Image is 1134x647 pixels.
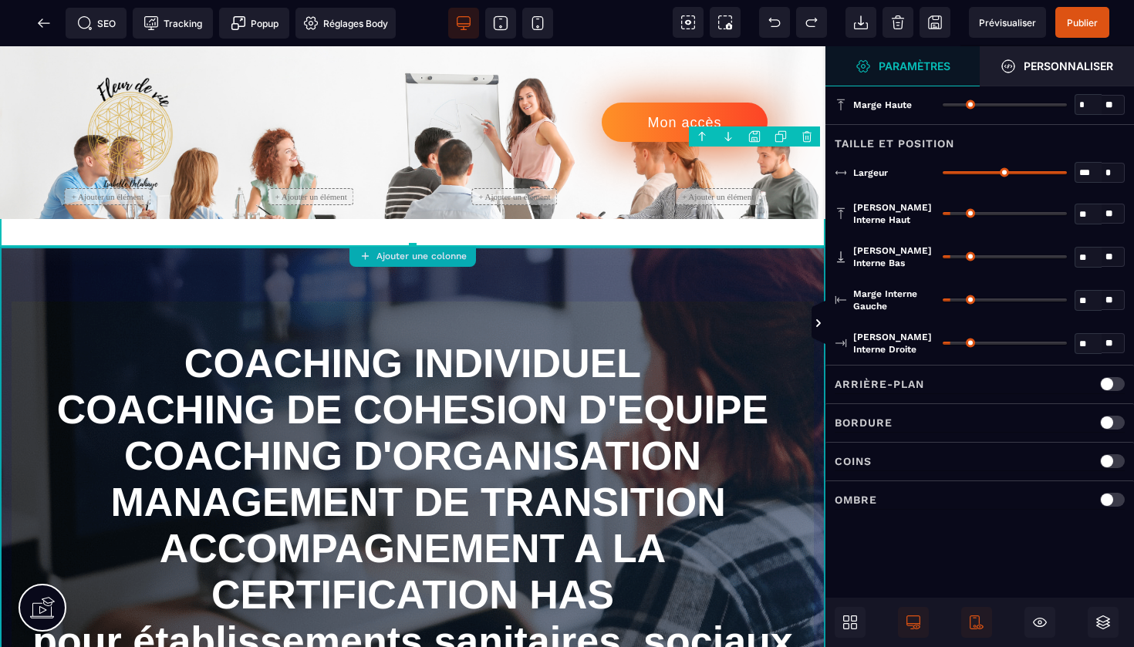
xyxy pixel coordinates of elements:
span: Aperçu [969,7,1046,38]
div: Taille et position [825,124,1134,153]
span: [PERSON_NAME] interne bas [853,244,935,269]
strong: Ajouter une colonne [376,251,467,261]
span: Créer une alerte modale [219,8,289,39]
span: Marge haute [853,99,912,111]
span: [PERSON_NAME] interne droite [853,331,935,356]
span: Prévisualiser [979,17,1036,29]
span: Code de suivi [133,8,213,39]
span: Défaire [759,7,790,38]
p: Ombre [835,490,877,509]
span: Enregistrer le contenu [1055,7,1109,38]
div: COACHING DE COHESION D'EQUIPE COACHING D'ORGANISATION MANAGEMENT DE TRANSITION ACCOMPAGNEMENT A L... [31,340,795,571]
span: Voir bureau [448,8,479,39]
span: Capture d'écran [710,7,741,38]
span: Marge interne gauche [853,288,935,312]
span: Ouvrir le gestionnaire de styles [980,46,1134,86]
span: Afficher le mobile [961,607,992,638]
span: Métadata SEO [66,8,127,39]
span: Importer [845,7,876,38]
span: Ouvrir les blocs [835,607,866,638]
span: Enregistrer [920,7,950,38]
span: Publier [1067,17,1098,29]
span: Ouvrir le gestionnaire de styles [825,46,980,86]
span: Largeur [853,167,888,179]
span: Retour [29,8,59,39]
span: Afficher le desktop [898,607,929,638]
strong: Paramètres [879,60,950,72]
span: Nettoyage [883,7,913,38]
button: Mon accès [602,56,768,96]
span: Voir tablette [485,8,516,39]
span: Voir mobile [522,8,553,39]
span: Rétablir [796,7,827,38]
div: COACHING INDIVIDUEL [31,294,795,340]
span: Popup [231,15,278,31]
p: Bordure [835,413,893,432]
span: Afficher les vues [825,301,841,347]
span: Masquer le bloc [1024,607,1055,638]
strong: Personnaliser [1024,60,1113,72]
span: Tracking [143,15,202,31]
span: [PERSON_NAME] interne haut [853,201,935,226]
span: SEO [77,15,116,31]
span: Voir les composants [673,7,704,38]
span: Favicon [295,8,396,39]
p: Arrière-plan [835,375,924,393]
button: Ajouter une colonne [349,245,476,267]
p: Coins [835,452,872,470]
span: Ouvrir les calques [1088,607,1119,638]
span: Réglages Body [303,15,388,31]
